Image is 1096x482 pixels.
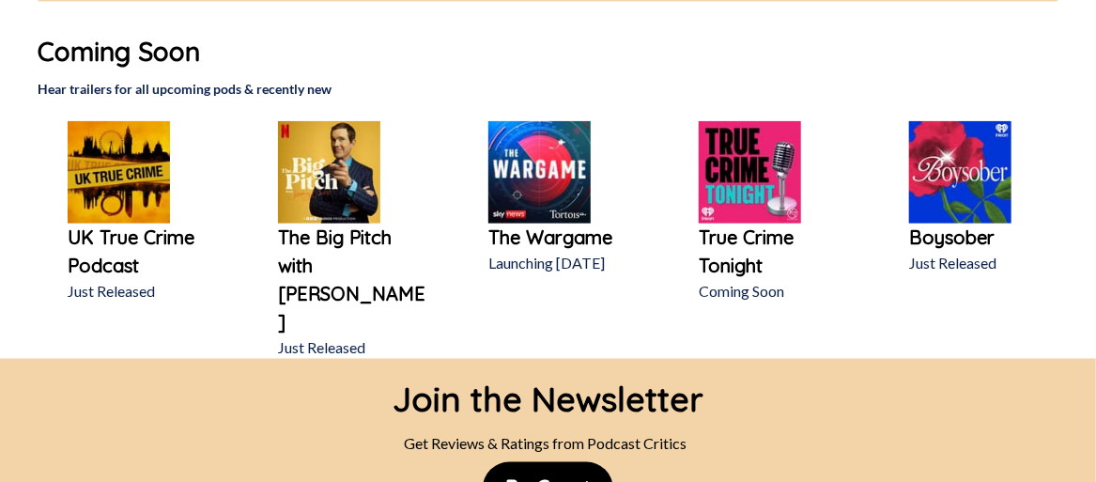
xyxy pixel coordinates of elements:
[909,224,1059,252] a: Boysober
[488,224,639,252] a: The Wargame
[68,121,170,224] img: UK True Crime Podcast
[278,121,380,224] img: The Big Pitch with Jimmy Carr
[488,252,639,274] p: Launching [DATE]
[488,121,591,224] img: The Wargame
[38,32,1058,71] h1: Coming Soon
[699,224,849,280] a: True Crime Tonight
[68,280,218,303] p: Just Released
[278,336,428,359] p: Just Released
[699,280,849,303] p: Coming Soon
[68,224,218,280] a: UK True Crime Podcast
[393,425,703,462] div: Get Reviews & Ratings from Podcast Critics
[278,224,428,336] a: The Big Pitch with [PERSON_NAME]
[699,121,801,224] img: True Crime Tonight
[909,121,1011,224] img: Boysober
[38,79,1058,99] h2: Hear trailers for all upcoming pods & recently new
[393,359,703,425] div: Join the Newsletter
[909,252,1059,274] p: Just Released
